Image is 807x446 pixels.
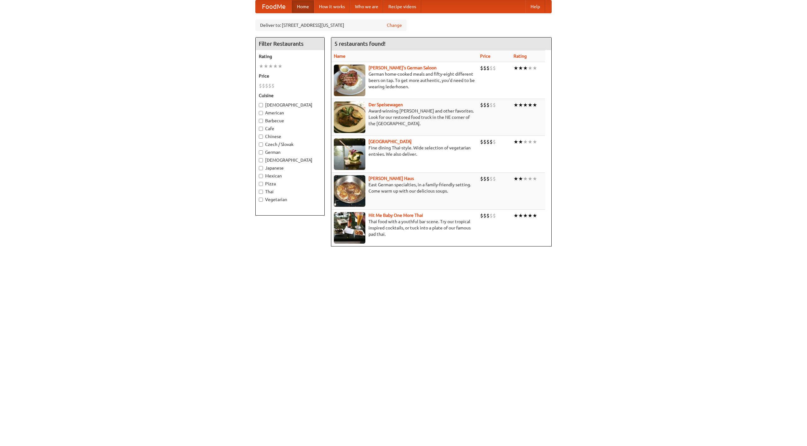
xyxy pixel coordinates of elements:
a: Name [334,54,345,59]
input: Vegetarian [259,198,263,202]
li: $ [493,65,496,72]
li: $ [265,82,268,89]
label: Czech / Slovak [259,141,321,148]
li: ★ [518,65,523,72]
li: ★ [259,63,264,70]
label: German [259,149,321,155]
li: $ [483,212,486,219]
input: Cafe [259,127,263,131]
h5: Rating [259,53,321,60]
li: $ [268,82,271,89]
li: ★ [532,138,537,145]
li: ★ [532,212,537,219]
li: $ [486,65,490,72]
ng-pluralize: 5 restaurants found! [334,41,386,47]
img: babythai.jpg [334,212,365,244]
li: ★ [532,65,537,72]
input: [DEMOGRAPHIC_DATA] [259,158,263,162]
li: ★ [523,65,528,72]
label: Cafe [259,125,321,132]
li: ★ [514,175,518,182]
li: $ [490,65,493,72]
li: ★ [528,138,532,145]
li: $ [271,82,275,89]
li: $ [480,138,483,145]
li: ★ [523,138,528,145]
li: ★ [514,65,518,72]
input: Barbecue [259,119,263,123]
li: $ [486,101,490,108]
a: Who we are [350,0,383,13]
li: ★ [514,212,518,219]
a: Recipe videos [383,0,421,13]
p: Award-winning [PERSON_NAME] and other favorites. Look for our restored food truck in the NE corne... [334,108,475,127]
a: Hit Me Baby One More Thai [369,213,423,218]
img: speisewagen.jpg [334,101,365,133]
img: esthers.jpg [334,65,365,96]
li: ★ [528,175,532,182]
li: $ [490,212,493,219]
li: ★ [528,101,532,108]
a: How it works [314,0,350,13]
li: $ [480,175,483,182]
li: $ [486,212,490,219]
a: [PERSON_NAME]'s German Saloon [369,65,437,70]
a: Help [525,0,545,13]
li: ★ [514,101,518,108]
li: ★ [268,63,273,70]
li: ★ [514,138,518,145]
li: ★ [523,175,528,182]
li: $ [486,138,490,145]
label: Chinese [259,133,321,140]
p: East German specialties, in a family-friendly setting. Come warm up with our delicious soups. [334,182,475,194]
input: American [259,111,263,115]
label: American [259,110,321,116]
li: $ [493,138,496,145]
a: Der Speisewagen [369,102,403,107]
li: ★ [523,212,528,219]
li: ★ [264,63,268,70]
li: ★ [532,101,537,108]
p: Thai food with a youthful bar scene. Try our tropical inspired cocktails, or tuck into a plate of... [334,218,475,237]
li: $ [490,101,493,108]
a: Change [387,22,402,28]
li: $ [483,65,486,72]
li: $ [486,175,490,182]
input: [DEMOGRAPHIC_DATA] [259,103,263,107]
li: $ [480,101,483,108]
li: $ [262,82,265,89]
label: Mexican [259,173,321,179]
input: Pizza [259,182,263,186]
a: [GEOGRAPHIC_DATA] [369,139,412,144]
li: ★ [518,138,523,145]
input: Thai [259,190,263,194]
input: Chinese [259,135,263,139]
li: ★ [528,65,532,72]
p: German home-cooked meals and fifty-eight different beers on tap. To get more authentic, you'd nee... [334,71,475,90]
h5: Cuisine [259,92,321,99]
img: satay.jpg [334,138,365,170]
input: Japanese [259,166,263,170]
li: $ [490,175,493,182]
input: Czech / Slovak [259,142,263,147]
b: [PERSON_NAME] Haus [369,176,414,181]
li: ★ [528,212,532,219]
label: Barbecue [259,118,321,124]
li: $ [493,212,496,219]
li: ★ [532,175,537,182]
img: kohlhaus.jpg [334,175,365,207]
p: Fine dining Thai-style. Wide selection of vegetarian entrées. We also deliver. [334,145,475,157]
li: ★ [518,101,523,108]
li: $ [480,65,483,72]
label: Vegetarian [259,196,321,203]
li: ★ [273,63,278,70]
li: ★ [278,63,282,70]
h4: Filter Restaurants [256,38,324,50]
li: $ [483,175,486,182]
label: Pizza [259,181,321,187]
li: $ [490,138,493,145]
